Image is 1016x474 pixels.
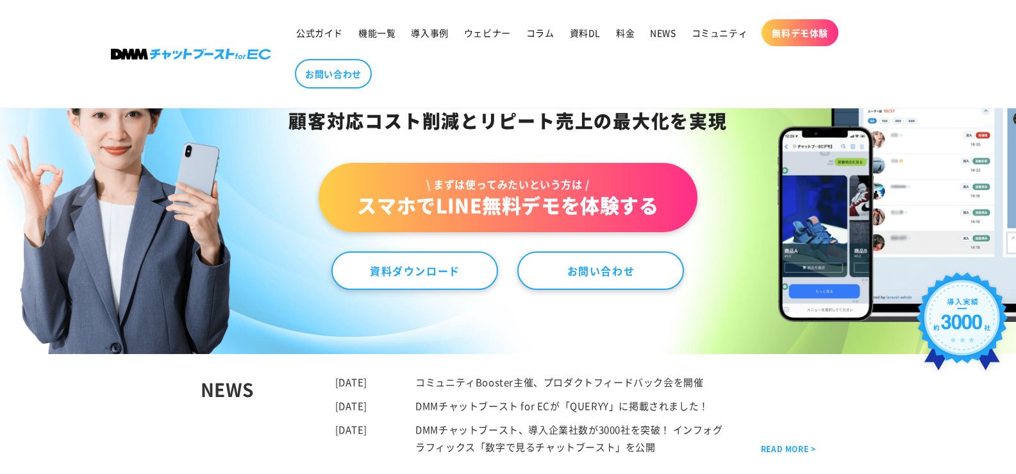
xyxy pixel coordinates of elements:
[570,27,601,38] span: 資料DL
[616,27,635,38] span: 料金
[357,177,658,191] span: \ まずは使ってみたいという方は /
[761,442,816,456] a: READ MORE >
[415,423,722,453] a: DMMチャットブースト、導入企業社数が3000社を突破！ インフォグラフィックス「数字で見るチャットブースト」を公開
[358,27,396,38] span: 機能一覧
[762,19,838,46] a: 無料デモ体験
[642,19,683,46] a: NEWS
[403,19,456,46] a: 導入事例
[562,19,608,46] a: 資料DL
[319,163,697,232] a: \ まずは使ってみたいという方は /スマホでLINE無料デモを体験する
[411,27,448,38] span: 導入事例
[295,59,372,89] a: お問い合わせ
[912,267,1013,384] img: 導入実績約3000社
[684,19,756,46] a: コミュニティ
[296,27,343,38] span: 公式ガイド
[517,251,684,290] a: お問い合わせ
[650,27,676,38] span: NEWS
[335,399,368,412] time: [DATE]
[526,27,554,38] span: コラム
[111,49,271,60] img: 株式会社DMM Boost
[464,27,511,38] span: ウェビナー
[772,27,828,38] span: 無料デモ体験
[335,423,368,436] time: [DATE]
[415,399,709,412] a: DMMチャットブースト for ECが「QUERYY」に掲載されました！
[335,375,368,389] time: [DATE]
[288,19,351,46] a: 公式ガイド
[331,251,498,290] a: 資料ダウンロード
[456,19,519,46] a: ウェビナー
[519,19,562,46] a: コラム
[201,373,335,455] div: NEWS
[692,27,748,38] span: コミュニティ
[305,68,362,80] span: お問い合わせ
[608,19,642,46] a: 料金
[415,375,703,389] a: コミュニティBooster主催、プロダクトフィードバック会を開催
[351,19,403,46] a: 機能一覧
